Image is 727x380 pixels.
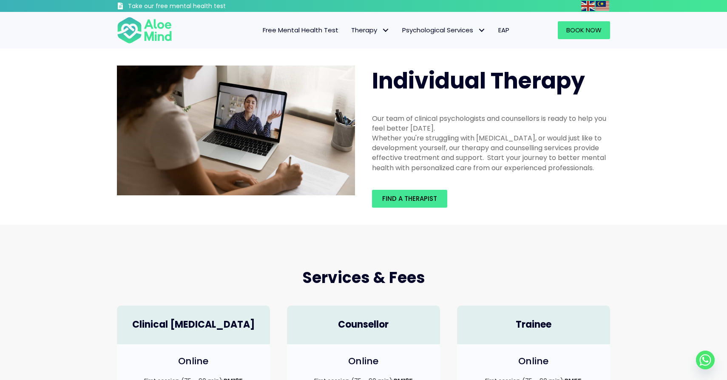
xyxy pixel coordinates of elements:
[128,2,271,11] h3: Take our free mental health test
[372,133,610,173] div: Whether you're struggling with [MEDICAL_DATA], or would just like to development yourself, our th...
[263,26,338,34] span: Free Mental Health Test
[372,190,447,208] a: Find a therapist
[558,21,610,39] a: Book Now
[596,1,610,11] a: Malay
[295,318,432,331] h4: Counsellor
[498,26,509,34] span: EAP
[581,1,596,11] a: English
[117,66,355,195] img: Therapy online individual
[117,16,172,44] img: Aloe mind Logo
[256,21,345,39] a: Free Mental Health Test
[466,355,602,368] h4: Online
[566,26,602,34] span: Book Now
[125,355,261,368] h4: Online
[183,21,516,39] nav: Menu
[382,194,437,203] span: Find a therapist
[117,2,271,12] a: Take our free mental health test
[581,1,595,11] img: en
[396,21,492,39] a: Psychological ServicesPsychological Services: submenu
[379,24,392,37] span: Therapy: submenu
[596,1,609,11] img: ms
[345,21,396,39] a: TherapyTherapy: submenu
[295,355,432,368] h4: Online
[475,24,488,37] span: Psychological Services: submenu
[372,114,610,133] div: Our team of clinical psychologists and counsellors is ready to help you feel better [DATE].
[302,267,425,289] span: Services & Fees
[466,318,602,331] h4: Trainee
[696,351,715,369] a: Whatsapp
[372,65,585,96] span: Individual Therapy
[351,26,389,34] span: Therapy
[125,318,261,331] h4: Clinical [MEDICAL_DATA]
[402,26,486,34] span: Psychological Services
[492,21,516,39] a: EAP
